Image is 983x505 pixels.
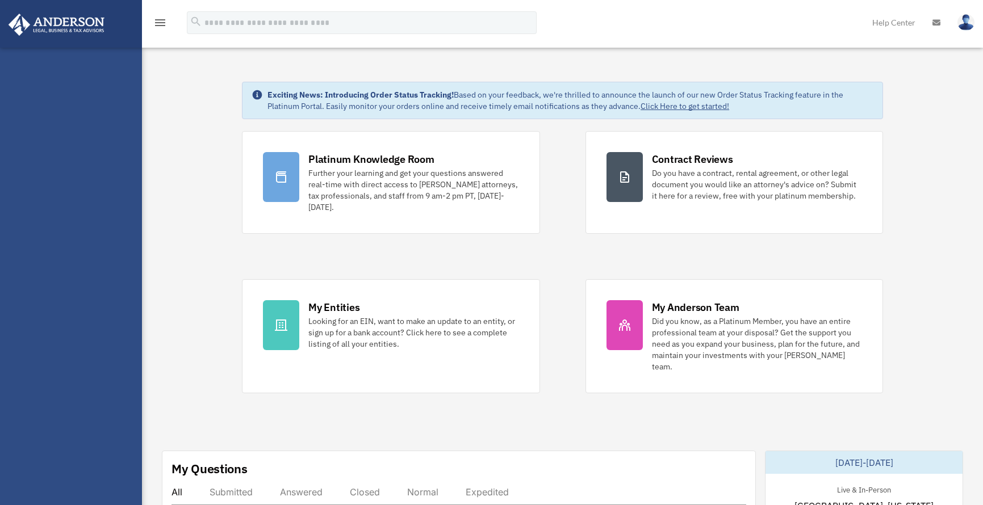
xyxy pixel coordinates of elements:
[190,15,202,28] i: search
[766,451,963,474] div: [DATE]-[DATE]
[308,300,359,314] div: My Entities
[308,315,518,350] div: Looking for an EIN, want to make an update to an entity, or sign up for a bank account? Click her...
[585,131,883,234] a: Contract Reviews Do you have a contract, rental agreement, or other legal document you would like...
[242,131,539,234] a: Platinum Knowledge Room Further your learning and get your questions answered real-time with dire...
[828,483,900,495] div: Live & In-Person
[652,152,733,166] div: Contract Reviews
[957,14,974,31] img: User Pic
[267,89,873,112] div: Based on your feedback, we're thrilled to announce the launch of our new Order Status Tracking fe...
[242,279,539,393] a: My Entities Looking for an EIN, want to make an update to an entity, or sign up for a bank accoun...
[171,460,248,477] div: My Questions
[5,14,108,36] img: Anderson Advisors Platinum Portal
[153,16,167,30] i: menu
[267,90,454,100] strong: Exciting News: Introducing Order Status Tracking!
[350,486,380,498] div: Closed
[466,486,509,498] div: Expedited
[153,20,167,30] a: menu
[652,167,862,201] div: Do you have a contract, rental agreement, or other legal document you would like an attorney's ad...
[210,486,253,498] div: Submitted
[407,486,438,498] div: Normal
[585,279,883,393] a: My Anderson Team Did you know, as a Platinum Member, you have an entire professional team at your...
[308,152,434,166] div: Platinum Knowledge Room
[308,167,518,213] div: Further your learning and get your questions answered real-time with direct access to [PERSON_NAM...
[641,101,729,111] a: Click Here to get started!
[280,486,323,498] div: Answered
[652,315,862,372] div: Did you know, as a Platinum Member, you have an entire professional team at your disposal? Get th...
[171,486,182,498] div: All
[652,300,739,314] div: My Anderson Team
